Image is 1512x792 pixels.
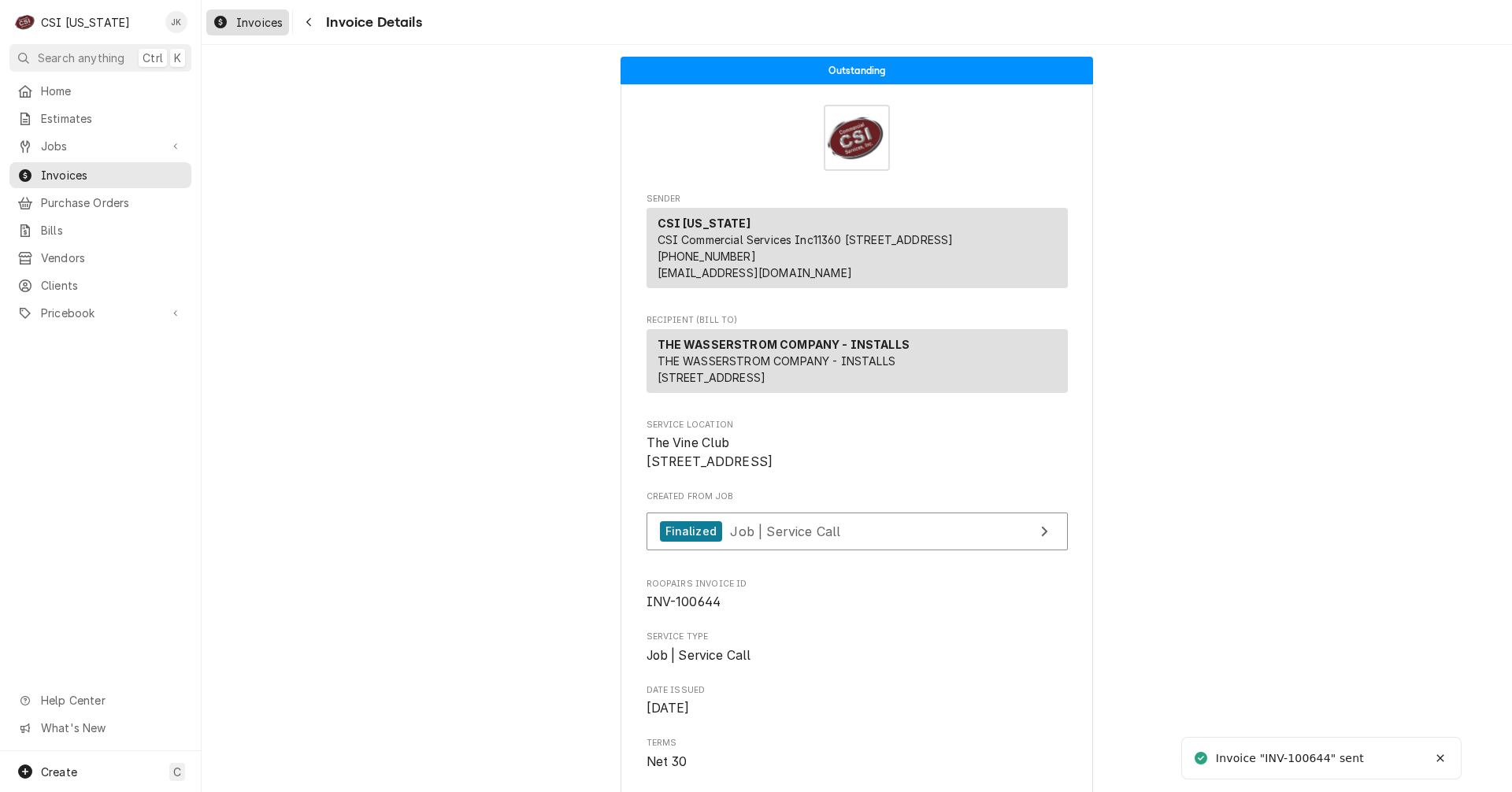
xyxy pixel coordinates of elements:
[143,50,163,66] span: Ctrl
[174,50,181,66] span: K
[647,737,1068,749] span: Terms
[9,715,191,741] a: Go to What's New
[647,699,1068,718] span: Date Issued
[41,83,183,99] span: Home
[9,245,191,271] a: Vendors
[730,523,840,538] span: Job | Service Call
[621,57,1093,84] div: Status
[647,314,1068,400] div: Invoice Recipient
[165,11,187,33] div: JK
[647,594,721,609] span: INV-100644
[41,138,160,154] span: Jobs
[824,105,890,171] img: Logo
[9,133,191,159] a: Go to Jobs
[206,9,289,35] a: Invoices
[647,646,1068,665] span: Service Type
[647,193,1068,295] div: Invoice Sender
[647,631,1068,643] span: Service Type
[41,194,183,211] span: Purchase Orders
[1216,750,1366,767] div: Invoice "INV-100644" sent
[38,50,124,66] span: Search anything
[647,419,1068,431] span: Service Location
[658,338,910,351] strong: THE WASSERSTROM COMPANY - INSTALLS
[296,9,321,35] button: Navigate back
[647,419,1068,472] div: Service Location
[14,11,36,33] div: CSI Kentucky's Avatar
[647,593,1068,612] span: Roopairs Invoice ID
[165,11,187,33] div: Jeff Kuehl's Avatar
[9,217,191,243] a: Bills
[647,631,1068,664] div: Service Type
[647,578,1068,612] div: Roopairs Invoice ID
[41,14,130,31] div: CSI [US_STATE]
[647,753,1068,772] span: Terms
[658,217,750,230] strong: CSI [US_STATE]
[647,578,1068,590] span: Roopairs Invoice ID
[647,684,1068,697] span: Date Issued
[41,720,182,736] span: What's New
[9,162,191,188] a: Invoices
[647,208,1068,288] div: Sender
[41,305,160,321] span: Pricebook
[647,434,1068,471] span: Service Location
[647,737,1068,771] div: Terms
[647,329,1068,393] div: Recipient (Bill To)
[9,272,191,298] a: Clients
[647,648,751,663] span: Job | Service Call
[173,764,181,780] span: C
[647,701,690,716] span: [DATE]
[14,11,36,33] div: C
[647,684,1068,718] div: Date Issued
[647,490,1068,503] span: Created From Job
[9,105,191,131] a: Estimates
[828,65,886,76] span: Outstanding
[658,354,895,384] span: THE WASSERSTROM COMPANY - INSTALLS [STREET_ADDRESS]
[658,250,756,263] a: [PHONE_NUMBER]
[647,329,1068,399] div: Recipient (Bill To)
[647,490,1068,558] div: Created From Job
[9,44,191,72] button: Search anythingCtrlK
[647,754,687,769] span: Net 30
[660,521,722,542] div: Finalized
[41,110,183,127] span: Estimates
[647,513,1068,551] a: View Job
[658,233,954,246] span: CSI Commercial Services Inc11360 [STREET_ADDRESS]
[41,765,77,779] span: Create
[647,193,1068,205] span: Sender
[41,167,183,183] span: Invoices
[9,300,191,326] a: Go to Pricebook
[41,692,182,709] span: Help Center
[41,222,183,239] span: Bills
[9,78,191,104] a: Home
[321,12,421,33] span: Invoice Details
[9,687,191,713] a: Go to Help Center
[647,314,1068,327] span: Recipient (Bill To)
[41,277,183,294] span: Clients
[647,435,773,469] span: The Vine Club [STREET_ADDRESS]
[647,208,1068,294] div: Sender
[658,266,852,279] a: [EMAIL_ADDRESS][DOMAIN_NAME]
[9,190,191,216] a: Purchase Orders
[236,14,283,31] span: Invoices
[41,250,183,266] span: Vendors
